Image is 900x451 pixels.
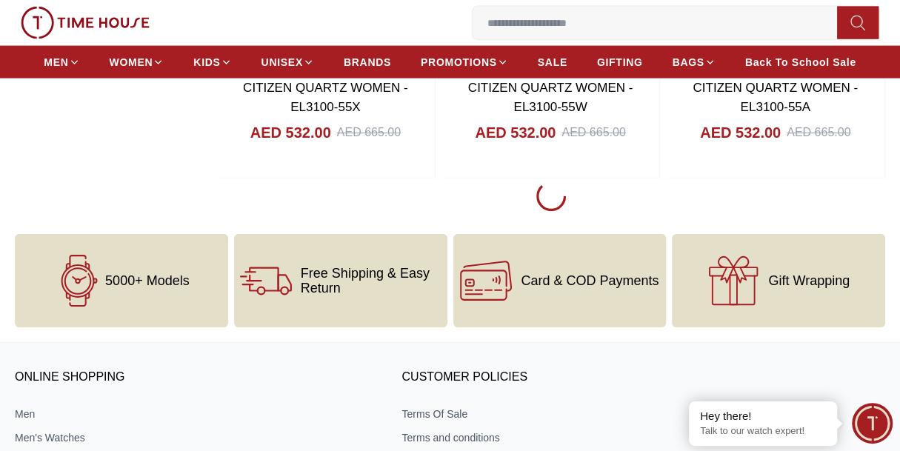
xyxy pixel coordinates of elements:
[672,49,715,76] a: BAGS
[700,425,826,438] p: Talk to our watch expert!
[672,55,704,70] span: BAGS
[787,124,850,141] div: AED 665.00
[105,273,190,288] span: 5000+ Models
[521,273,659,288] span: Card & COD Payments
[261,49,314,76] a: UNISEX
[337,124,401,141] div: AED 665.00
[193,55,220,70] span: KIDS
[44,55,68,70] span: MEN
[768,273,850,288] span: Gift Wrapping
[538,49,567,76] a: SALE
[421,55,497,70] span: PROMOTIONS
[700,409,826,424] div: Hey there!
[110,49,164,76] a: WOMEN
[15,407,369,421] a: Men
[344,49,391,76] a: BRANDS
[597,49,643,76] a: GIFTING
[110,55,153,70] span: WOMEN
[301,266,441,295] span: Free Shipping & Easy Return
[401,407,756,421] a: Terms Of Sale
[250,122,331,143] h4: AED 532.00
[401,367,756,389] h3: CUSTOMER POLICIES
[261,55,303,70] span: UNISEX
[597,55,643,70] span: GIFTING
[193,49,231,76] a: KIDS
[243,81,408,114] a: CITIZEN QUARTZ WOMEN - EL3100-55X
[538,55,567,70] span: SALE
[700,122,781,143] h4: AED 532.00
[344,55,391,70] span: BRANDS
[475,122,556,143] h4: AED 532.00
[15,367,369,389] h3: ONLINE SHOPPING
[15,430,369,445] a: Men's Watches
[561,124,625,141] div: AED 665.00
[401,430,756,445] a: Terms and conditions
[852,403,893,444] div: Chat Widget
[44,49,79,76] a: MEN
[745,55,856,70] span: Back To School Sale
[421,49,508,76] a: PROMOTIONS
[745,49,856,76] a: Back To School Sale
[693,81,858,114] a: CITIZEN QUARTZ WOMEN - EL3100-55A
[21,7,150,39] img: ...
[468,81,633,114] a: CITIZEN QUARTZ WOMEN - EL3100-55W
